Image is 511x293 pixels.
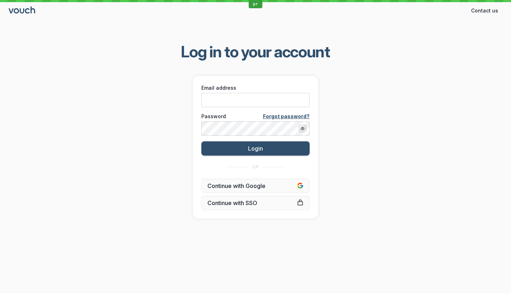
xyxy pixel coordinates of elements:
[207,182,304,189] span: Continue with Google
[201,196,310,210] a: Continue with SSO
[201,141,310,156] button: Login
[201,84,236,91] span: Email address
[467,5,502,16] button: Contact us
[201,179,310,193] button: Continue with Google
[201,113,226,120] span: Password
[181,42,330,62] span: Log in to your account
[248,145,263,152] span: Login
[207,199,304,206] span: Continue with SSO
[9,8,36,14] a: Go to sign in
[263,113,310,120] a: Forgot password?
[252,164,259,170] span: OR
[298,124,307,133] button: Show password
[471,7,498,14] span: Contact us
